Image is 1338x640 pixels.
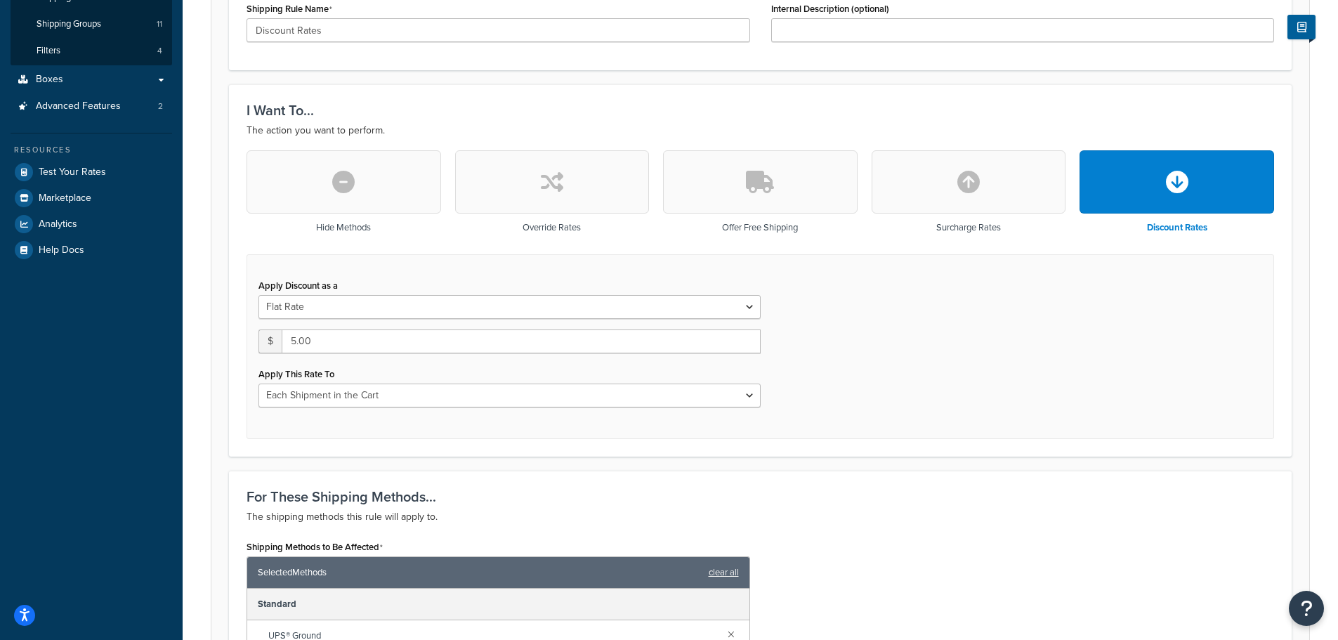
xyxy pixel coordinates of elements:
label: Shipping Methods to Be Affected [247,542,383,553]
span: Filters [37,45,60,57]
label: Apply This Rate To [258,369,334,379]
span: 4 [157,45,162,57]
a: Shipping Groups11 [11,11,172,37]
h3: Override Rates [523,223,581,233]
a: Help Docs [11,237,172,263]
span: $ [258,329,282,353]
div: Standard [247,589,749,620]
span: Boxes [36,74,63,86]
label: Apply Discount as a [258,280,338,291]
a: Filters4 [11,38,172,64]
span: Analytics [39,218,77,230]
a: Test Your Rates [11,159,172,185]
a: clear all [709,563,739,582]
h3: Surcharge Rates [936,223,1001,233]
h3: I Want To... [247,103,1274,118]
a: Boxes [11,67,172,93]
h3: For These Shipping Methods... [247,489,1274,504]
span: Marketplace [39,192,91,204]
h3: Hide Methods [316,223,371,233]
li: Advanced Features [11,93,172,119]
button: Open Resource Center [1289,591,1324,626]
label: Shipping Rule Name [247,4,332,15]
div: Resources [11,144,172,156]
span: Selected Methods [258,563,702,582]
label: Internal Description (optional) [771,4,889,14]
a: Advanced Features2 [11,93,172,119]
button: Show Help Docs [1287,15,1316,39]
span: 11 [157,18,162,30]
span: Test Your Rates [39,166,106,178]
p: The shipping methods this rule will apply to. [247,509,1274,525]
span: Advanced Features [36,100,121,112]
span: 2 [158,100,163,112]
a: Marketplace [11,185,172,211]
span: Shipping Groups [37,18,101,30]
p: The action you want to perform. [247,122,1274,139]
li: Shipping Groups [11,11,172,37]
li: Filters [11,38,172,64]
span: Help Docs [39,244,84,256]
h3: Discount Rates [1147,223,1207,233]
h3: Offer Free Shipping [722,223,798,233]
a: Analytics [11,211,172,237]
